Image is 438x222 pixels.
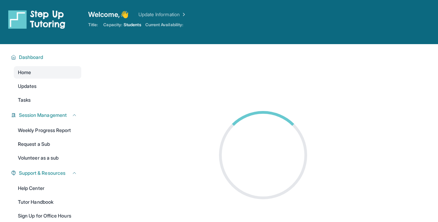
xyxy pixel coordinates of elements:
span: Current Availability: [145,22,183,28]
a: Home [14,66,81,79]
span: Home [18,69,31,76]
span: Dashboard [19,54,43,61]
a: Sign Up for Office Hours [14,210,81,222]
span: Welcome, 👋 [88,10,129,19]
span: Capacity: [103,22,122,28]
a: Volunteer as a sub [14,152,81,164]
span: Session Management [19,112,67,119]
a: Tutor Handbook [14,196,81,208]
a: Weekly Progress Report [14,124,81,137]
img: logo [8,10,65,29]
button: Dashboard [16,54,77,61]
a: Tasks [14,94,81,106]
a: Update Information [138,11,187,18]
span: Title: [88,22,98,28]
span: Updates [18,83,37,90]
a: Request a Sub [14,138,81,150]
span: Students [124,22,141,28]
span: Support & Resources [19,170,65,176]
span: Tasks [18,97,31,103]
button: Session Management [16,112,77,119]
img: Chevron Right [180,11,187,18]
a: Updates [14,80,81,92]
button: Support & Resources [16,170,77,176]
a: Help Center [14,182,81,194]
